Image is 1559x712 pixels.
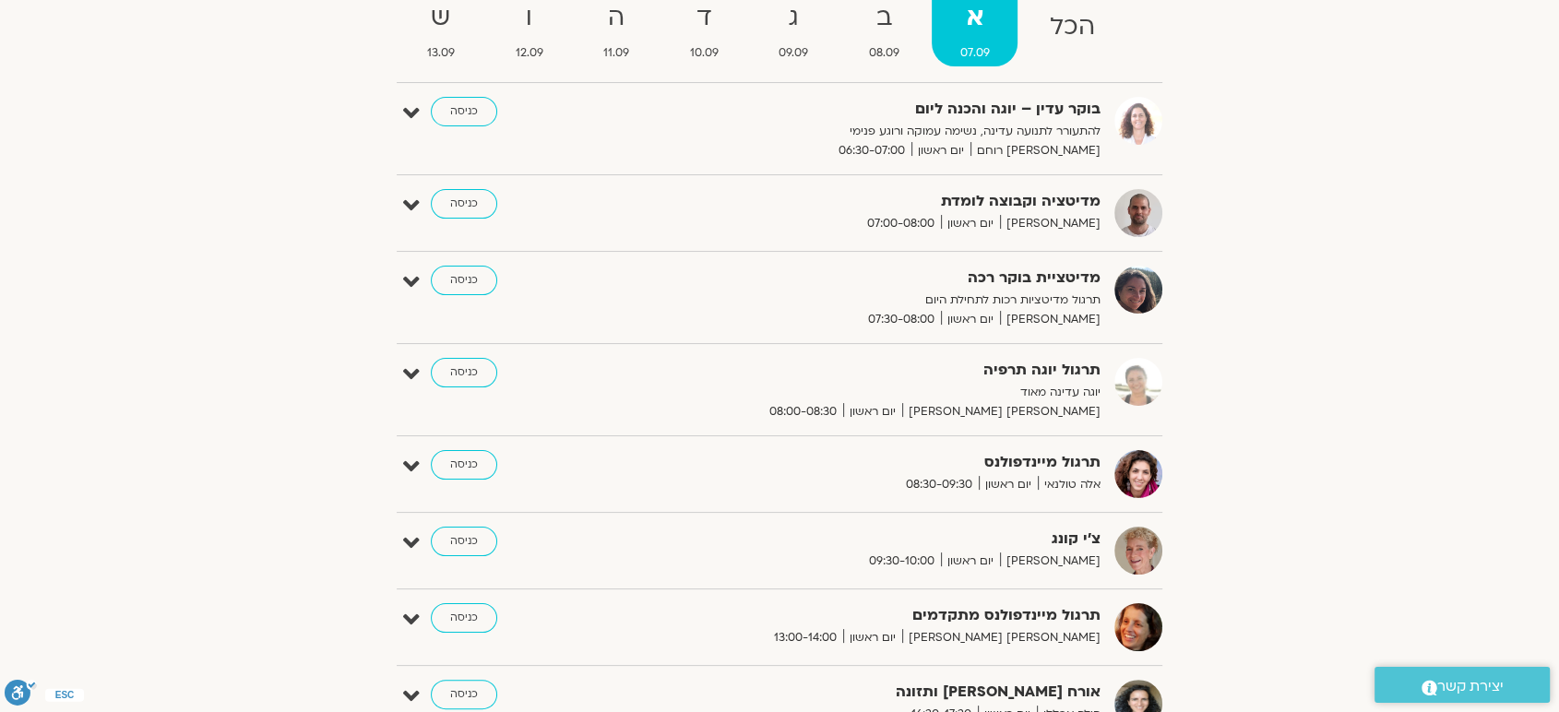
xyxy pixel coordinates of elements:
a: כניסה [431,358,497,387]
span: 07.09 [932,43,1018,63]
strong: צ'י קונג [649,527,1101,552]
span: 13:00-14:00 [768,628,843,647]
span: [PERSON_NAME] [PERSON_NAME] [902,628,1101,647]
span: [PERSON_NAME] רוחם [970,141,1101,160]
strong: מדיטציה וקבוצה לומדת [649,189,1101,214]
a: כניסה [431,527,497,556]
span: [PERSON_NAME] [PERSON_NAME] [902,402,1101,421]
a: יצירת קשר [1375,667,1550,703]
strong: תרגול מיינדפולנס מתקדמים [649,603,1101,628]
span: 07:30-08:00 [862,310,941,329]
span: [PERSON_NAME] [1000,310,1101,329]
span: אלה טולנאי [1038,475,1101,494]
span: 13.09 [399,43,483,63]
strong: תרגול מיינדפולנס [649,450,1101,475]
strong: הכל [1021,6,1124,48]
span: 12.09 [487,43,572,63]
span: יום ראשון [941,214,1000,233]
span: [PERSON_NAME] [1000,214,1101,233]
p: להתעורר לתנועה עדינה, נשימה עמוקה ורוגע פנימי [649,122,1101,141]
strong: תרגול יוגה תרפיה [649,358,1101,383]
span: יום ראשון [843,628,902,647]
span: יום ראשון [843,402,902,421]
span: 08:30-09:30 [899,475,979,494]
span: יום ראשון [941,310,1000,329]
a: כניסה [431,450,497,480]
span: 10.09 [661,43,747,63]
strong: בוקר עדין – יוגה והכנה ליום [649,97,1101,122]
a: כניסה [431,603,497,633]
span: יום ראשון [941,552,1000,571]
span: 08.09 [840,43,928,63]
a: כניסה [431,97,497,126]
span: יום ראשון [979,475,1038,494]
a: כניסה [431,680,497,709]
span: 08:00-08:30 [763,402,843,421]
strong: מדיטציית בוקר רכה [649,266,1101,291]
span: 11.09 [575,43,658,63]
span: יצירת קשר [1437,674,1504,699]
p: תרגול מדיטציות רכות לתחילת היום [649,291,1101,310]
span: יום ראשון [911,141,970,160]
strong: אורח [PERSON_NAME] ותזונה [649,680,1101,705]
span: [PERSON_NAME] [1000,552,1101,571]
p: יוגה עדינה מאוד [649,383,1101,402]
span: 06:30-07:00 [832,141,911,160]
span: 07:00-08:00 [861,214,941,233]
span: 09:30-10:00 [863,552,941,571]
a: כניסה [431,266,497,295]
span: 09.09 [751,43,838,63]
a: כניסה [431,189,497,219]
